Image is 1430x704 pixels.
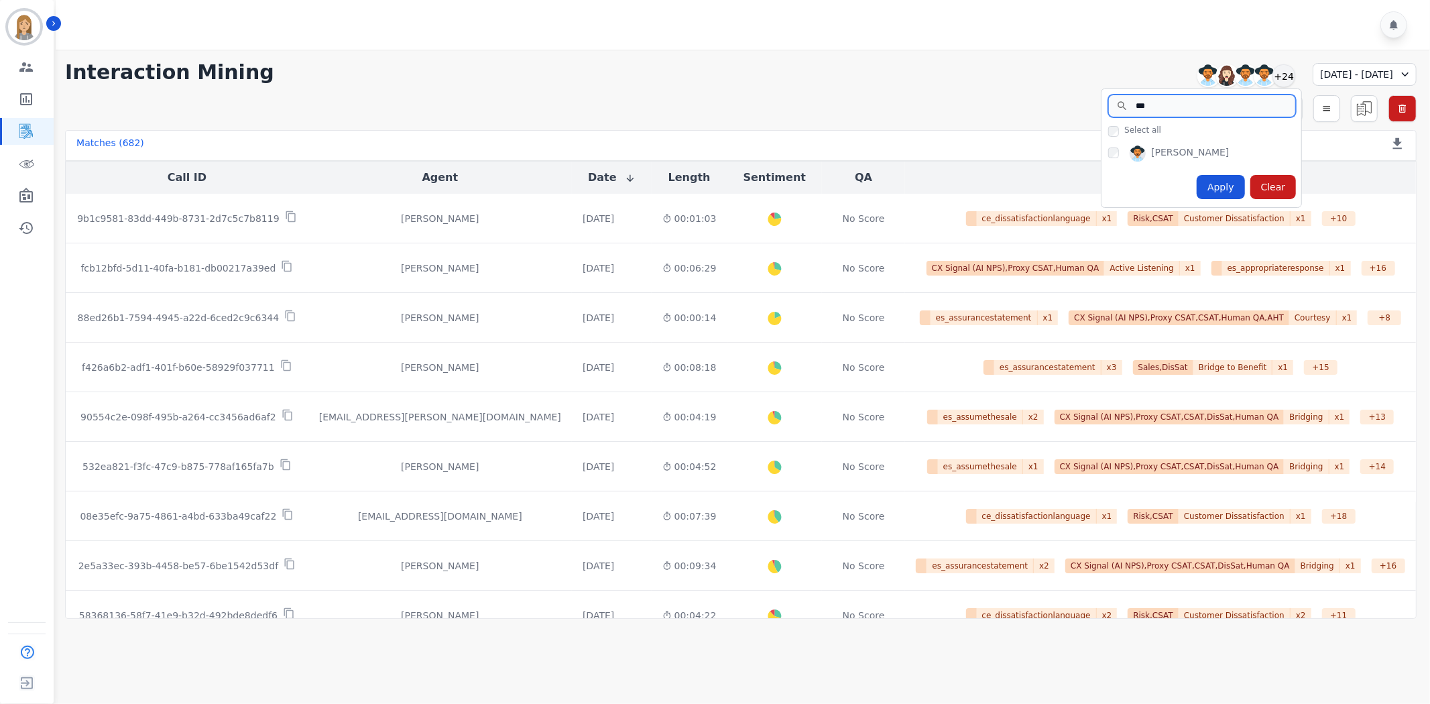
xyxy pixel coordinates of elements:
[1055,459,1285,474] span: CX Signal (AI NPS),Proxy CSAT,CSAT,DisSat,Human QA
[1329,459,1350,474] span: x 1
[319,311,561,325] div: [PERSON_NAME]
[1097,608,1118,623] span: x 2
[843,361,885,374] div: No Score
[1055,410,1285,424] span: CX Signal (AI NPS),Proxy CSAT,CSAT,DisSat,Human QA
[1197,175,1245,199] div: Apply
[1295,559,1340,573] span: Bridging
[1284,459,1329,474] span: Bridging
[1023,459,1044,474] span: x 1
[1193,360,1273,375] span: Bridge to Benefit
[422,170,458,186] button: Agent
[82,460,274,473] p: 532ea821-f3fc-47c9-b875-778af165fa7b
[319,410,561,424] div: [EMAIL_ADDRESS][PERSON_NAME][DOMAIN_NAME]
[843,609,885,622] div: No Score
[319,460,561,473] div: [PERSON_NAME]
[583,559,614,573] div: [DATE]
[843,510,885,523] div: No Score
[1313,63,1417,86] div: [DATE] - [DATE]
[1038,310,1059,325] span: x 1
[662,559,717,573] div: 00:09:34
[977,509,1097,524] span: ce_dissatisfactionlanguage
[1179,211,1291,226] span: Customer Dissatisfaction
[1097,509,1118,524] span: x 1
[938,410,1023,424] span: es_assumethesale
[319,609,561,622] div: [PERSON_NAME]
[65,60,274,84] h1: Interaction Mining
[583,212,614,225] div: [DATE]
[583,609,614,622] div: [DATE]
[583,460,614,473] div: [DATE]
[1250,175,1297,199] div: Clear
[78,559,278,573] p: 2e5a33ec-393b-4458-be57-6be1542d53df
[662,410,717,424] div: 00:04:19
[1128,509,1179,524] span: Risk,CSAT
[1330,261,1351,276] span: x 1
[1069,310,1289,325] span: CX Signal (AI NPS),Proxy CSAT,CSAT,Human QA,AHT
[1272,360,1293,375] span: x 1
[1133,360,1193,375] span: Sales,DisSat
[843,559,885,573] div: No Score
[1284,410,1329,424] span: Bridging
[1097,211,1118,226] span: x 1
[80,510,276,523] p: 08e35efc-9a75-4861-a4bd-633ba49caf22
[319,261,561,275] div: [PERSON_NAME]
[855,170,872,186] button: QA
[927,559,1034,573] span: es_assurancestatement
[1368,310,1401,325] div: + 8
[1291,608,1311,623] span: x 2
[82,361,275,374] p: f426a6b2-adf1-401f-b60e-58929f037711
[1372,559,1405,573] div: + 16
[1151,145,1229,162] div: [PERSON_NAME]
[1023,410,1044,424] span: x 2
[76,136,144,155] div: Matches ( 682 )
[583,510,614,523] div: [DATE]
[1179,509,1291,524] span: Customer Dissatisfaction
[1322,211,1356,226] div: + 10
[1362,261,1395,276] div: + 16
[1065,559,1295,573] span: CX Signal (AI NPS),Proxy CSAT,CSAT,DisSat,Human QA
[1104,261,1179,276] span: Active Listening
[1360,410,1394,424] div: + 13
[662,261,717,275] div: 00:06:29
[583,361,614,374] div: [DATE]
[319,559,561,573] div: [PERSON_NAME]
[843,410,885,424] div: No Score
[743,170,806,186] button: Sentiment
[319,212,561,225] div: [PERSON_NAME]
[80,410,276,424] p: 90554c2e-098f-495b-a264-cc3456ad6af2
[931,310,1038,325] span: es_assurancestatement
[843,212,885,225] div: No Score
[1180,261,1201,276] span: x 1
[1329,410,1350,424] span: x 1
[1340,559,1361,573] span: x 1
[1291,509,1311,524] span: x 1
[994,360,1101,375] span: es_assurancestatement
[927,261,1105,276] span: CX Signal (AI NPS),Proxy CSAT,Human QA
[1179,608,1291,623] span: Customer Dissatisfaction
[1034,559,1055,573] span: x 2
[583,311,614,325] div: [DATE]
[938,459,1023,474] span: es_assumethesale
[1322,509,1356,524] div: + 18
[1289,310,1337,325] span: Courtesy
[1101,360,1122,375] span: x 3
[668,170,711,186] button: Length
[662,212,717,225] div: 00:01:03
[843,261,885,275] div: No Score
[1222,261,1330,276] span: es_appropriateresponse
[1360,459,1394,474] div: + 14
[662,311,717,325] div: 00:00:14
[583,261,614,275] div: [DATE]
[1337,310,1358,325] span: x 1
[319,510,561,523] div: [EMAIL_ADDRESS][DOMAIN_NAME]
[168,170,206,186] button: Call ID
[80,261,276,275] p: fcb12bfd-5d11-40fa-b181-db00217a39ed
[1124,125,1161,135] span: Select all
[8,11,40,43] img: Bordered avatar
[588,170,636,186] button: Date
[662,460,717,473] div: 00:04:52
[319,361,561,374] div: [PERSON_NAME]
[662,609,717,622] div: 00:04:22
[1272,64,1295,87] div: +24
[977,608,1097,623] span: ce_dissatisfactionlanguage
